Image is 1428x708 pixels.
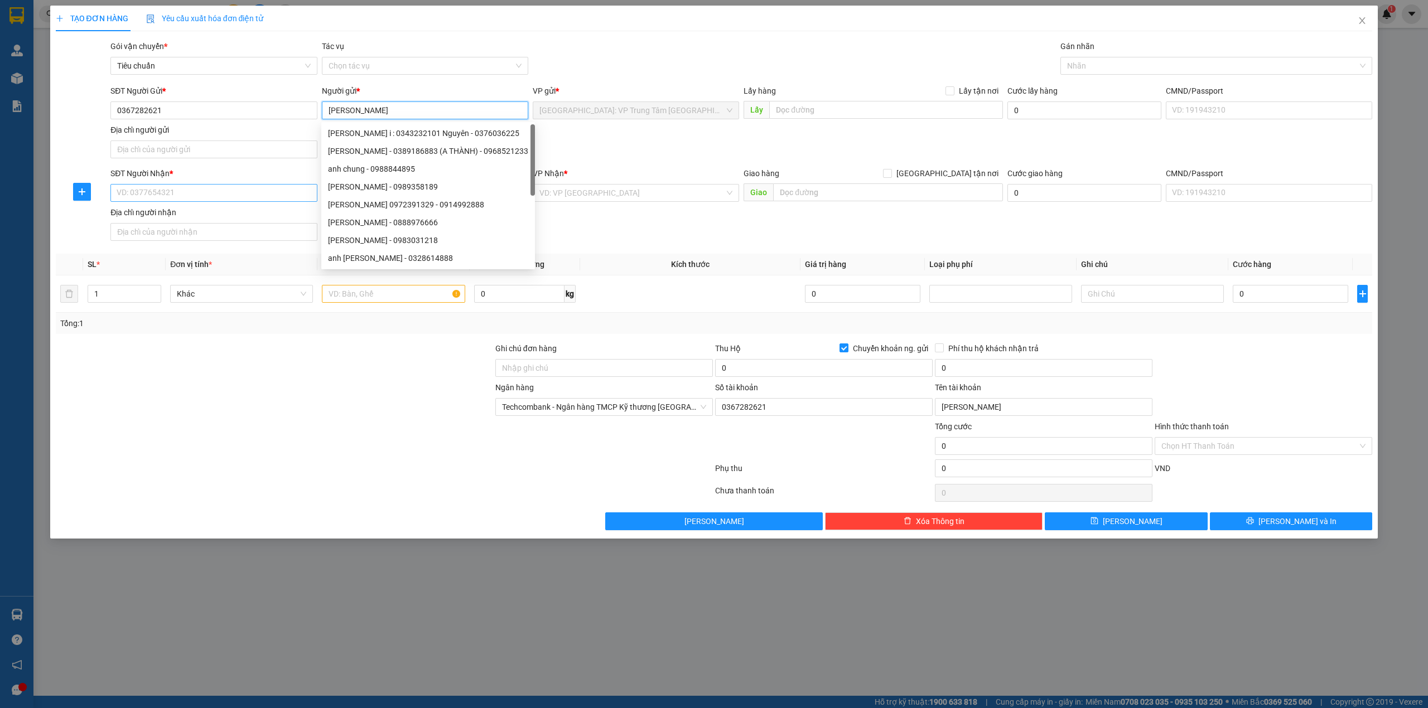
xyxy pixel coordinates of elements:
[744,86,776,95] span: Lấy hàng
[1166,85,1372,97] div: CMND/Passport
[60,317,551,329] div: Tổng: 1
[1210,512,1373,530] button: printer[PERSON_NAME] và In
[954,85,1003,97] span: Lấy tận nơi
[744,101,769,119] span: Lấy
[1007,184,1161,202] input: Cước giao hàng
[110,42,167,51] span: Gói vận chuyển
[714,484,934,504] div: Chưa thanh toán
[1007,169,1063,178] label: Cước giao hàng
[533,85,739,97] div: VP gửi
[110,206,317,219] div: Địa chỉ người nhận
[328,127,528,139] div: [PERSON_NAME] i : 0343232101 Nguyên - 0376036225
[1007,101,1161,119] input: Cước lấy hàng
[715,398,933,416] input: Số tài khoản
[1007,86,1058,95] label: Cước lấy hàng
[74,187,90,196] span: plus
[1155,464,1170,473] span: VND
[328,216,528,229] div: [PERSON_NAME] - 0888976666
[110,85,317,97] div: SĐT Người Gửi
[328,181,528,193] div: [PERSON_NAME] - 0989358189
[328,252,528,264] div: anh [PERSON_NAME] - 0328614888
[1077,254,1228,275] th: Ghi chú
[773,183,1003,201] input: Dọc đường
[73,183,91,201] button: plus
[170,260,212,269] span: Đơn vị tính
[321,214,535,231] div: ANH CHUNG - 0888976666
[671,260,710,269] span: Kích thước
[904,517,911,526] span: delete
[56,14,128,23] span: TẠO ĐƠN HÀNG
[110,167,317,180] div: SĐT Người Nhận
[684,515,744,527] span: [PERSON_NAME]
[502,399,706,415] span: Techcombank - Ngân hàng TMCP Kỹ thương Việt Nam
[322,42,344,51] label: Tác vụ
[1358,16,1367,25] span: close
[805,260,846,269] span: Giá trị hàng
[565,285,576,303] span: kg
[110,140,317,158] input: Địa chỉ của người gửi
[1233,260,1271,269] span: Cước hàng
[935,398,1152,416] input: Tên tài khoản
[495,344,557,353] label: Ghi chú đơn hàng
[744,169,779,178] span: Giao hàng
[321,160,535,178] div: anh chung - 0988844895
[321,249,535,267] div: anh chung nguyễn - 0328614888
[533,169,564,178] span: VP Nhận
[1358,289,1367,298] span: plus
[1347,6,1378,37] button: Close
[944,342,1043,355] span: Phí thu hộ khách nhận trả
[110,124,317,136] div: Địa chỉ người gửi
[714,462,934,482] div: Phụ thu
[321,178,535,196] div: ANH CHUNG - 0989358189
[1357,285,1368,303] button: plus
[328,145,528,157] div: [PERSON_NAME] - 0389186883 (A THÀNH) - 0968521233
[935,422,972,431] span: Tổng cước
[605,512,823,530] button: [PERSON_NAME]
[1081,285,1224,303] input: Ghi Chú
[321,231,535,249] div: Thanh Chung Chu - 0983031218
[321,142,535,160] div: ANH CHUNG - 0389186883 (A THÀNH) - 0968521233
[117,57,310,74] span: Tiêu chuẩn
[1045,512,1208,530] button: save[PERSON_NAME]
[1258,515,1337,527] span: [PERSON_NAME] và In
[60,285,78,303] button: delete
[1166,167,1372,180] div: CMND/Passport
[110,223,317,241] input: Địa chỉ của người nhận
[177,285,306,302] span: Khác
[805,285,920,303] input: 0
[769,101,1003,119] input: Dọc đường
[321,124,535,142] div: Thành Chung i : 0343232101 Nguyên - 0376036225
[322,285,465,303] input: VD: Bàn, Ghế
[146,14,155,23] img: icon
[328,163,528,175] div: anh chung - 0988844895
[88,260,97,269] span: SL
[892,167,1003,180] span: [GEOGRAPHIC_DATA] tận nơi
[328,234,528,246] div: [PERSON_NAME] - 0983031218
[848,342,933,355] span: Chuyển khoản ng. gửi
[539,102,732,119] span: Khánh Hòa: VP Trung Tâm TP Nha Trang
[925,254,1077,275] th: Loại phụ phí
[495,383,534,392] label: Ngân hàng
[1155,422,1229,431] label: Hình thức thanh toán
[916,515,964,527] span: Xóa Thông tin
[495,359,713,377] input: Ghi chú đơn hàng
[715,344,741,353] span: Thu Hộ
[744,183,773,201] span: Giao
[715,383,758,392] label: Số tài khoản
[1103,515,1162,527] span: [PERSON_NAME]
[935,383,981,392] label: Tên tài khoản
[1246,517,1254,526] span: printer
[825,512,1043,530] button: deleteXóa Thông tin
[328,198,528,211] div: [PERSON_NAME] 0972391329 - 0914992888
[1060,42,1094,51] label: Gán nhãn
[321,196,535,214] div: Nguyễn Thành Chung 0972391329 - 0914992888
[1091,517,1098,526] span: save
[322,85,528,97] div: Người gửi
[146,14,264,23] span: Yêu cầu xuất hóa đơn điện tử
[56,14,64,22] span: plus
